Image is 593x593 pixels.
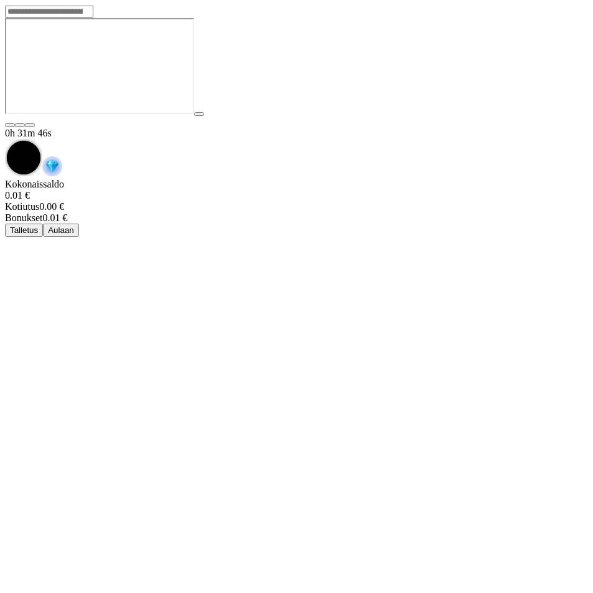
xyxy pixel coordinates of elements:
span: Talletus [10,225,38,235]
button: Talletus [5,224,43,237]
img: reward-icon [42,156,62,176]
input: Search [5,6,93,18]
span: user session time [5,128,52,138]
button: chevron-down icon [15,123,25,127]
span: Kotiutus [5,201,39,212]
span: Bonukset [5,212,42,223]
div: 0.01 € [5,212,588,224]
iframe: Moon Princess 100 [5,18,194,114]
button: close icon [5,123,15,127]
div: Game menu content [5,179,588,237]
div: 0.00 € [5,201,588,212]
button: Aulaan [43,224,79,237]
button: fullscreen icon [25,123,35,127]
div: 0.01 € [5,190,588,201]
div: Game menu [5,128,588,179]
button: play icon [194,112,204,116]
span: Aulaan [48,225,74,235]
div: Kokonaissaldo [5,179,588,201]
